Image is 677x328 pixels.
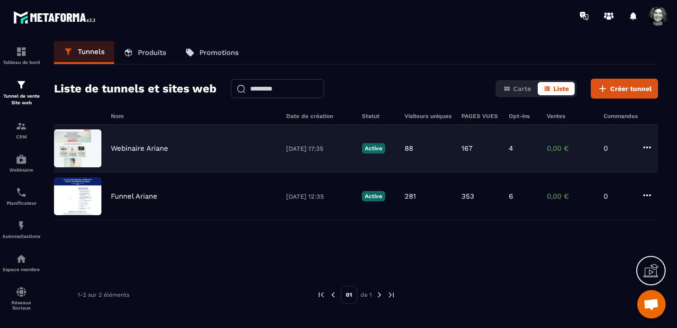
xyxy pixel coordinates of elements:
img: next [375,291,384,299]
a: Promotions [176,41,248,64]
p: 0,00 € [547,192,594,200]
img: image [54,177,101,215]
p: Produits [138,48,166,57]
p: 4 [509,144,513,153]
button: Carte [497,82,537,95]
a: Tunnels [54,41,114,64]
h6: Date de création [286,113,352,119]
p: 01 [341,286,357,304]
h6: Opt-ins [509,113,537,119]
h6: Visiteurs uniques [405,113,452,119]
p: 353 [461,192,474,200]
p: 1-2 sur 2 éléments [78,292,129,298]
a: social-networksocial-networkRéseaux Sociaux [2,279,40,318]
p: [DATE] 17:35 [286,145,352,152]
p: Promotions [199,48,239,57]
p: de 1 [361,291,372,299]
img: formation [16,120,27,132]
img: next [387,291,396,299]
p: [DATE] 12:35 [286,193,352,200]
button: Créer tunnel [591,79,658,99]
p: 167 [461,144,472,153]
p: Tableau de bord [2,60,40,65]
span: Créer tunnel [610,84,652,93]
h6: Nom [111,113,277,119]
img: formation [16,46,27,57]
span: Carte [513,85,531,92]
h6: Commandes [604,113,638,119]
img: automations [16,253,27,264]
p: 0,00 € [547,144,594,153]
img: logo [13,9,99,26]
img: formation [16,79,27,91]
a: automationsautomationsAutomatisations [2,213,40,246]
p: Active [362,191,385,201]
p: Espace membre [2,267,40,272]
img: image [54,129,101,167]
img: prev [317,291,325,299]
p: Funnel Ariane [111,192,157,200]
p: Active [362,143,385,154]
p: CRM [2,134,40,139]
a: Produits [114,41,176,64]
a: formationformationCRM [2,113,40,146]
img: social-network [16,286,27,298]
div: Ouvrir le chat [637,290,666,319]
p: Automatisations [2,234,40,239]
img: automations [16,154,27,165]
h6: Ventes [547,113,594,119]
p: Webinaire Ariane [111,144,168,153]
a: formationformationTunnel de vente Site web [2,72,40,113]
p: 281 [405,192,416,200]
h6: PAGES VUES [461,113,499,119]
a: formationformationTableau de bord [2,39,40,72]
img: automations [16,220,27,231]
button: Liste [538,82,575,95]
a: schedulerschedulerPlanificateur [2,180,40,213]
p: 6 [509,192,513,200]
h6: Statut [362,113,395,119]
a: automationsautomationsWebinaire [2,146,40,180]
span: Liste [553,85,569,92]
p: 88 [405,144,413,153]
p: 0 [604,144,632,153]
p: Webinaire [2,167,40,173]
h2: Liste de tunnels et sites web [54,79,217,98]
img: scheduler [16,187,27,198]
p: 0 [604,192,632,200]
img: prev [329,291,337,299]
a: automationsautomationsEspace membre [2,246,40,279]
p: Tunnels [78,47,105,56]
p: Réseaux Sociaux [2,300,40,310]
p: Tunnel de vente Site web [2,93,40,106]
p: Planificateur [2,200,40,206]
